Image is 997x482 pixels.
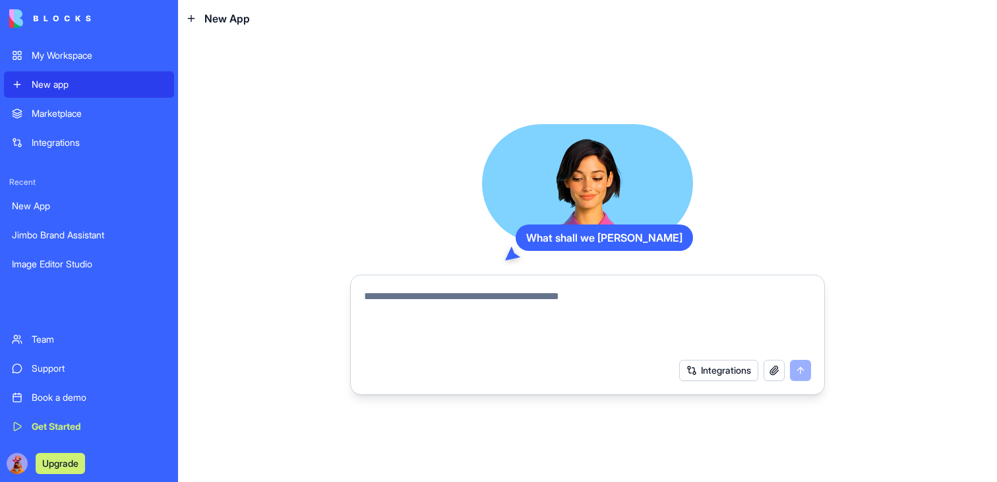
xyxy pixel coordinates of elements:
a: Support [4,355,174,382]
a: Image Editor Studio [4,251,174,277]
div: Jimbo Brand Assistant [12,228,166,242]
div: My Workspace [32,49,166,62]
div: New App [12,199,166,213]
div: Integrations [32,136,166,149]
button: Upgrade [36,453,85,474]
a: Team [4,326,174,353]
a: New App [4,193,174,219]
div: Marketplace [32,107,166,120]
span: Recent [4,177,174,188]
div: Image Editor Studio [12,258,166,271]
a: My Workspace [4,42,174,69]
div: Team [32,333,166,346]
img: Kuku_Large_sla5px.png [7,453,28,474]
div: New app [32,78,166,91]
div: Support [32,362,166,375]
a: Integrations [4,129,174,156]
a: Book a demo [4,384,174,411]
div: What shall we [PERSON_NAME] [516,224,693,251]
a: Jimbo Brand Assistant [4,222,174,248]
div: Get Started [32,420,166,433]
a: New app [4,71,174,98]
a: Get Started [4,413,174,440]
a: Upgrade [36,456,85,469]
a: Marketplace [4,100,174,127]
img: logo [9,9,91,28]
button: Integrations [679,360,758,381]
span: New App [204,11,250,26]
div: Book a demo [32,391,166,404]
